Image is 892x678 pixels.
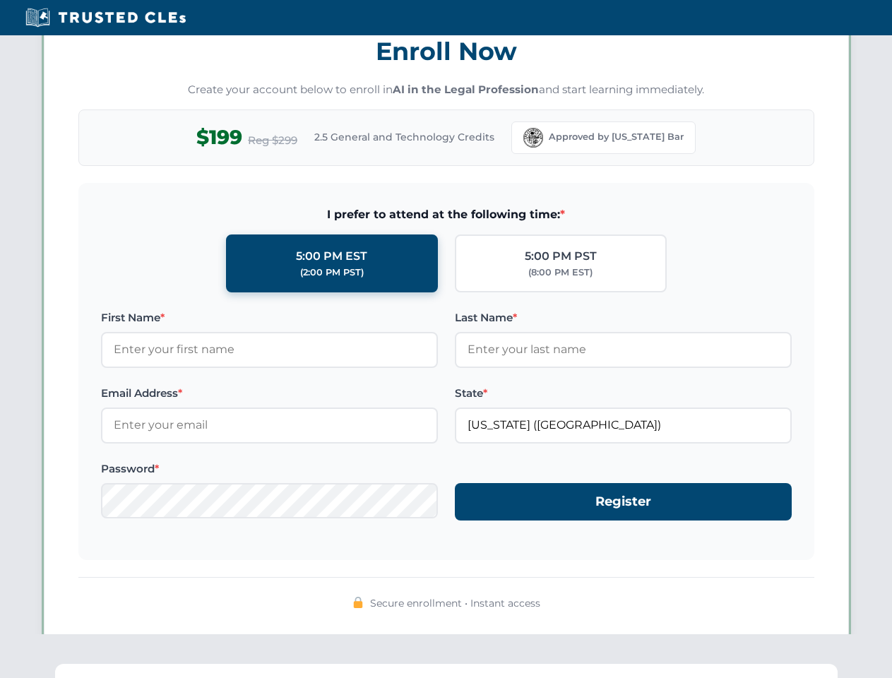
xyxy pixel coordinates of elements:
[296,247,367,266] div: 5:00 PM EST
[101,206,792,224] span: I prefer to attend at the following time:
[549,130,684,144] span: Approved by [US_STATE] Bar
[352,597,364,608] img: 🔒
[101,460,438,477] label: Password
[528,266,593,280] div: (8:00 PM EST)
[525,247,597,266] div: 5:00 PM PST
[101,408,438,443] input: Enter your email
[393,83,539,96] strong: AI in the Legal Profession
[21,7,190,28] img: Trusted CLEs
[248,132,297,149] span: Reg $299
[101,385,438,402] label: Email Address
[455,309,792,326] label: Last Name
[455,332,792,367] input: Enter your last name
[455,385,792,402] label: State
[455,483,792,521] button: Register
[455,408,792,443] input: Florida (FL)
[101,332,438,367] input: Enter your first name
[101,309,438,326] label: First Name
[300,266,364,280] div: (2:00 PM PST)
[78,82,814,98] p: Create your account below to enroll in and start learning immediately.
[370,595,540,611] span: Secure enrollment • Instant access
[78,29,814,73] h3: Enroll Now
[196,121,242,153] span: $199
[523,128,543,148] img: Florida Bar
[314,129,494,145] span: 2.5 General and Technology Credits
